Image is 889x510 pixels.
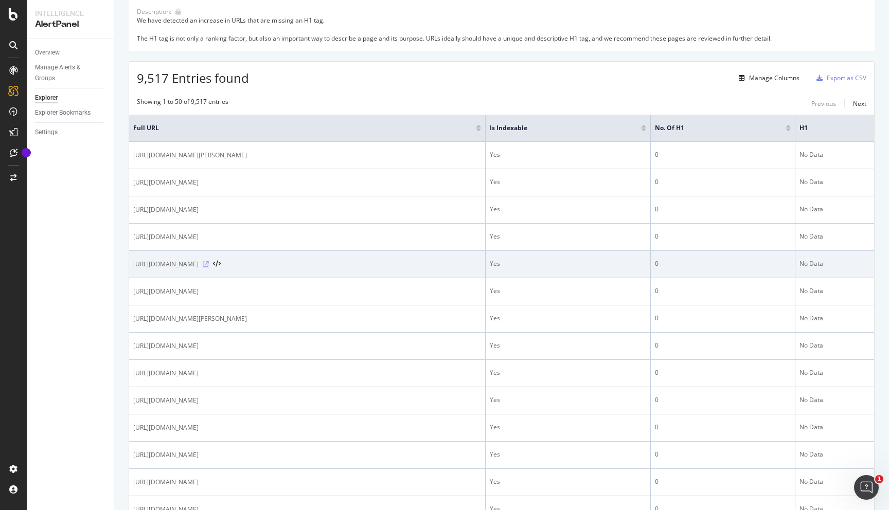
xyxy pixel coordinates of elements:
div: 0 [655,314,791,323]
span: [URL][DOMAIN_NAME] [133,450,199,460]
span: H1 [799,123,855,133]
button: Next [853,97,866,110]
div: No Data [799,477,870,486]
span: [URL][DOMAIN_NAME] [133,423,199,433]
div: Yes [490,177,646,187]
span: [URL][DOMAIN_NAME] [133,286,199,297]
iframe: Intercom live chat [854,475,879,500]
div: Next [853,99,866,108]
div: Explorer Bookmarks [35,107,91,118]
a: Visit Online Page [203,261,209,267]
div: 0 [655,232,791,241]
button: Previous [811,97,836,110]
a: Overview [35,47,106,58]
span: No. of H1 [655,123,770,133]
span: [URL][DOMAIN_NAME] [133,395,199,406]
a: Settings [35,127,106,138]
div: Yes [490,259,646,268]
div: 0 [655,205,791,214]
div: AlertPanel [35,19,105,30]
div: Settings [35,127,58,138]
button: Export as CSV [812,70,866,86]
div: Intelligence [35,8,105,19]
div: Manage Alerts & Groups [35,62,97,84]
div: Yes [490,286,646,296]
div: Tooltip anchor [22,148,31,157]
div: 0 [655,177,791,187]
div: No Data [799,205,870,214]
div: No Data [799,286,870,296]
div: 0 [655,395,791,405]
div: Showing 1 to 50 of 9,517 entries [137,97,228,110]
div: Yes [490,450,646,459]
div: Description: [137,7,171,16]
div: No Data [799,314,870,323]
div: Overview [35,47,60,58]
div: Yes [490,314,646,323]
button: View HTML Source [213,261,221,268]
div: Yes [490,150,646,159]
div: Yes [490,423,646,432]
div: No Data [799,368,870,377]
span: 9,517 Entries found [137,69,249,86]
a: Manage Alerts & Groups [35,62,106,84]
div: 0 [655,450,791,459]
div: Previous [811,99,836,108]
span: [URL][DOMAIN_NAME] [133,341,199,351]
div: No Data [799,395,870,405]
div: No Data [799,450,870,459]
div: Export as CSV [827,74,866,82]
div: Yes [490,341,646,350]
div: Yes [490,205,646,214]
a: Explorer Bookmarks [35,107,106,118]
div: Yes [490,477,646,486]
div: No Data [799,177,870,187]
span: Is Indexable [490,123,626,133]
span: [URL][DOMAIN_NAME] [133,177,199,188]
span: [URL][DOMAIN_NAME] [133,259,199,269]
button: Manage Columns [735,72,799,84]
div: 0 [655,150,791,159]
div: No Data [799,150,870,159]
div: 0 [655,286,791,296]
a: Explorer [35,93,106,103]
div: No Data [799,259,870,268]
div: 0 [655,259,791,268]
span: [URL][DOMAIN_NAME] [133,205,199,215]
div: Manage Columns [749,74,799,82]
div: 0 [655,341,791,350]
div: Yes [490,368,646,377]
span: [URL][DOMAIN_NAME] [133,232,199,242]
div: No Data [799,341,870,350]
div: We have detected an increase in URLs that are missing an H1 tag. The H1 tag is not only a ranking... [137,16,866,42]
span: 1 [875,475,883,483]
div: Yes [490,232,646,241]
span: [URL][DOMAIN_NAME][PERSON_NAME] [133,314,247,324]
span: [URL][DOMAIN_NAME] [133,368,199,378]
span: Full URL [133,123,460,133]
span: [URL][DOMAIN_NAME][PERSON_NAME] [133,150,247,160]
div: Explorer [35,93,58,103]
div: 0 [655,368,791,377]
div: Yes [490,395,646,405]
span: [URL][DOMAIN_NAME] [133,477,199,487]
div: No Data [799,232,870,241]
div: No Data [799,423,870,432]
div: 0 [655,477,791,486]
div: 0 [655,423,791,432]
